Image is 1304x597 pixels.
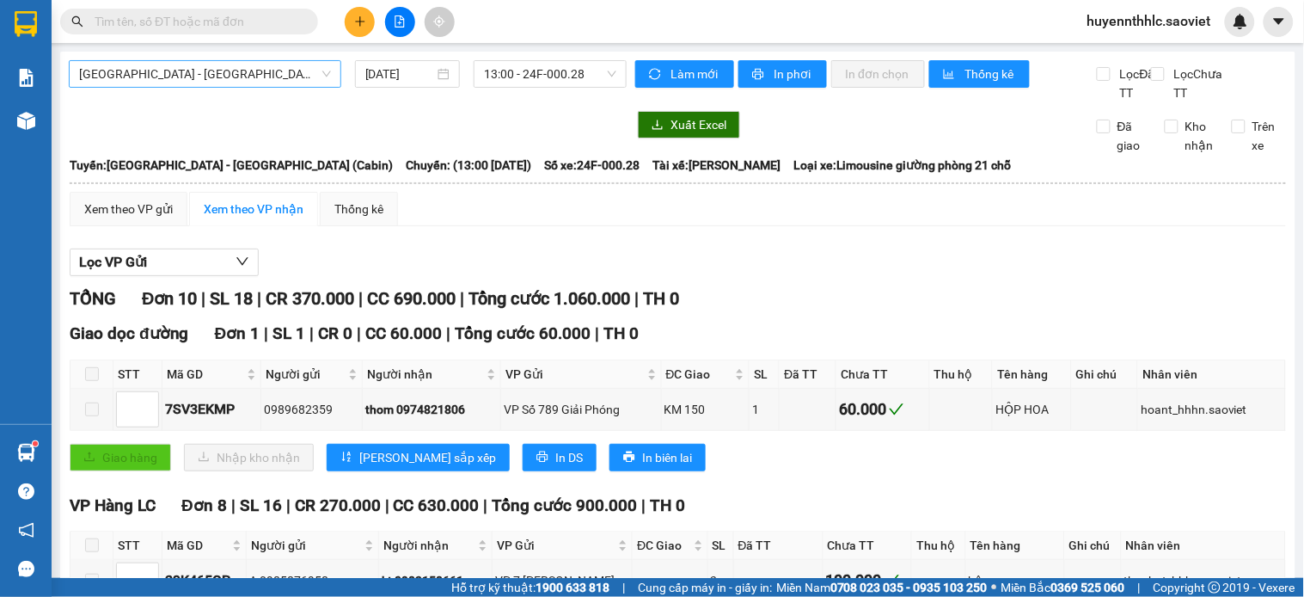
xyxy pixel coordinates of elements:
div: Thống kê [334,200,383,218]
span: bar-chart [943,68,958,82]
th: Nhân viên [1138,360,1286,389]
span: | [385,495,389,515]
span: Tổng cước 60.000 [455,323,591,343]
span: VP Gửi [505,365,643,384]
span: Đơn 1 [215,323,260,343]
div: 2 [711,571,731,590]
span: | [257,288,261,309]
div: VP Số 789 Giải Phóng [504,400,658,419]
button: downloadNhập kho nhận [184,444,314,471]
span: Miền Nam [776,578,988,597]
span: | [622,578,625,597]
button: uploadGiao hàng [70,444,171,471]
span: download [652,119,664,132]
span: | [634,288,639,309]
div: 7SV3EKMP [165,398,258,420]
td: VP Số 789 Giải Phóng [501,389,661,430]
b: Tuyến: [GEOGRAPHIC_DATA] - [GEOGRAPHIC_DATA] (Cabin) [70,158,393,172]
span: search [71,15,83,28]
div: VP 7 [PERSON_NAME] [495,571,629,590]
span: copyright [1209,582,1221,594]
button: Lọc VP Gửi [70,249,259,276]
td: 7SV3EKMP [162,389,261,430]
th: Ghi chú [1065,532,1122,560]
span: TH 0 [651,495,686,515]
th: STT [113,360,162,389]
span: file-add [394,15,406,28]
span: huyennthhlc.saoviet [1074,10,1225,32]
span: | [264,323,268,343]
span: | [357,323,361,343]
span: Tổng cước 1.060.000 [468,288,630,309]
div: kt 0983158661 [382,571,489,590]
span: CC 630.000 [394,495,480,515]
span: Người gửi [251,536,361,555]
div: HỘP HOA [995,400,1068,419]
span: Mã GD [167,536,229,555]
div: KM 150 [664,400,746,419]
span: In DS [555,448,583,467]
span: Số xe: 24F-000.28 [544,156,640,175]
span: caret-down [1271,14,1287,29]
div: Xem theo VP gửi [84,200,173,218]
div: thanhnt_hhhn.saoviet [1124,571,1283,590]
div: 0989682359 [264,400,359,419]
span: In biên lai [642,448,692,467]
button: printerIn phơi [738,60,827,88]
span: In phơi [774,65,813,83]
th: STT [113,532,162,560]
div: thom 0974821806 [365,400,498,419]
img: warehouse-icon [17,112,35,130]
sup: 1 [33,441,38,446]
div: hộp + can [969,571,1062,590]
button: caret-down [1264,7,1294,37]
strong: 1900 633 818 [536,581,609,594]
span: Đơn 8 [181,495,227,515]
span: Giao dọc đường [70,323,189,343]
th: Chưa TT [823,532,913,560]
span: printer [623,451,635,465]
span: ĐC Giao [666,365,732,384]
span: | [1138,578,1141,597]
strong: 0369 525 060 [1051,581,1125,594]
button: file-add [385,7,415,37]
span: TH 0 [643,288,679,309]
img: icon-new-feature [1233,14,1248,29]
span: Xuất Excel [670,115,726,134]
th: Chưa TT [836,360,930,389]
span: Người nhận [367,365,483,384]
th: Thu hộ [930,360,993,389]
div: 100.000 [826,569,909,593]
span: Người gửi [266,365,345,384]
th: Tên hàng [966,532,1065,560]
span: Lọc VP Gửi [79,251,147,273]
button: printerIn biên lai [609,444,706,471]
span: | [642,495,646,515]
span: plus [354,15,366,28]
span: | [309,323,314,343]
span: | [595,323,599,343]
span: sync [649,68,664,82]
span: Hỗ trợ kỹ thuật: [451,578,609,597]
th: Đã TT [734,532,823,560]
th: SL [750,360,780,389]
span: ĐC Giao [637,536,689,555]
span: Cung cấp máy in - giấy in: [638,578,772,597]
th: Ghi chú [1072,360,1138,389]
div: hoant_hhhn.saoviet [1141,400,1283,419]
img: logo-vxr [15,11,37,37]
span: Loại xe: Limousine giường phòng 21 chỗ [793,156,1012,175]
span: 13:00 - 24F-000.28 [484,61,616,87]
div: 29K465GP [165,569,243,591]
button: In đơn chọn [831,60,925,88]
span: printer [752,68,767,82]
span: CC 690.000 [367,288,456,309]
button: printerIn DS [523,444,597,471]
span: | [201,288,205,309]
span: | [286,495,291,515]
button: sort-ascending[PERSON_NAME] sắp xếp [327,444,510,471]
span: check [889,402,904,417]
span: Làm mới [670,65,720,83]
span: check [885,573,900,588]
span: Lọc Chưa TT [1167,65,1233,102]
